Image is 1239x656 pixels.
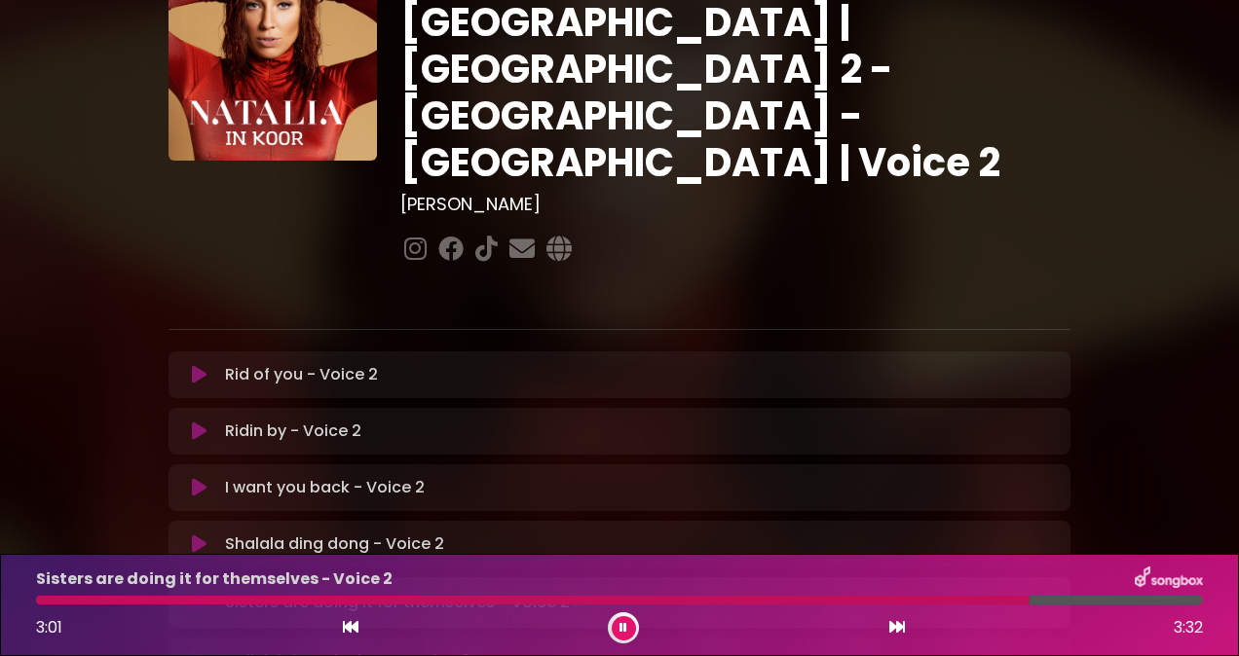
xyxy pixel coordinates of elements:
[1135,566,1203,592] img: songbox-logo-white.png
[36,616,62,638] span: 3:01
[400,194,1071,215] h3: [PERSON_NAME]
[225,532,444,556] p: Shalala ding dong - Voice 2
[36,567,393,591] p: Sisters are doing it for themselves - Voice 2
[225,476,425,499] p: I want you back - Voice 2
[1174,616,1203,639] span: 3:32
[225,419,361,443] p: Ridin by - Voice 2
[225,363,378,386] p: Rid of you - Voice 2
